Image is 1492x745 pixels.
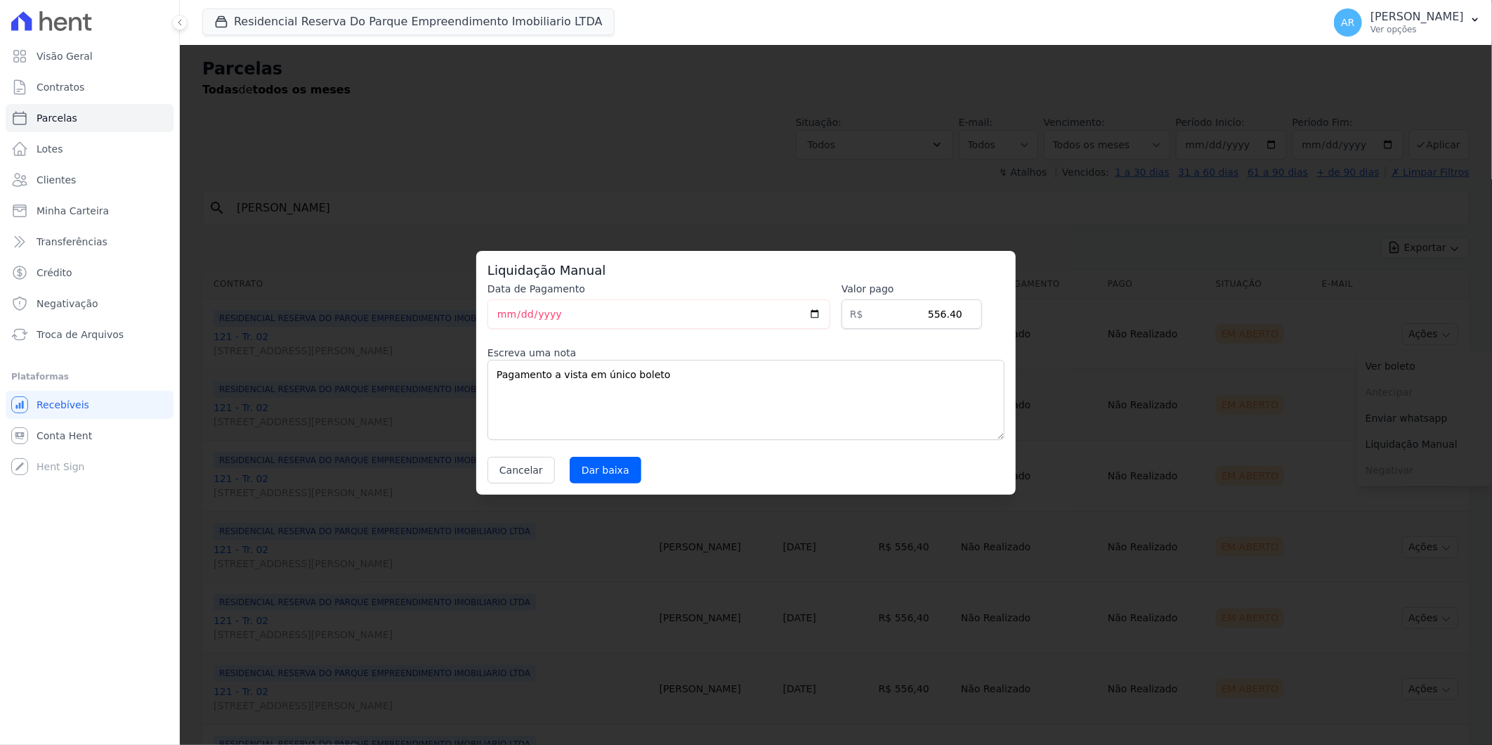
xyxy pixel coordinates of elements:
span: Parcelas [37,111,77,125]
span: Crédito [37,266,72,280]
span: Lotes [37,142,63,156]
button: Residencial Reserva Do Parque Empreendimento Imobiliario LTDA [202,8,615,35]
a: Crédito [6,259,174,287]
span: Negativação [37,297,98,311]
a: Troca de Arquivos [6,320,174,349]
a: Contratos [6,73,174,101]
span: Visão Geral [37,49,93,63]
p: [PERSON_NAME] [1370,10,1464,24]
button: AR [PERSON_NAME] Ver opções [1323,3,1492,42]
a: Conta Hent [6,422,174,450]
a: Negativação [6,290,174,318]
button: Cancelar [487,457,555,484]
a: Parcelas [6,104,174,132]
label: Valor pago [842,282,982,297]
span: Conta Hent [37,429,92,443]
label: Data de Pagamento [487,282,830,297]
h3: Liquidação Manual [487,262,1005,279]
span: AR [1341,18,1354,27]
span: Transferências [37,235,107,249]
span: Recebíveis [37,398,89,412]
a: Visão Geral [6,42,174,70]
p: Ver opções [1370,24,1464,35]
a: Lotes [6,135,174,163]
span: Contratos [37,80,84,94]
a: Transferências [6,228,174,256]
input: Dar baixa [570,457,641,484]
div: Plataformas [11,368,168,385]
span: Troca de Arquivos [37,328,124,342]
a: Clientes [6,166,174,194]
span: Minha Carteira [37,204,109,218]
label: Escreva uma nota [487,346,1005,360]
a: Recebíveis [6,391,174,419]
a: Minha Carteira [6,197,174,225]
span: Clientes [37,173,76,187]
